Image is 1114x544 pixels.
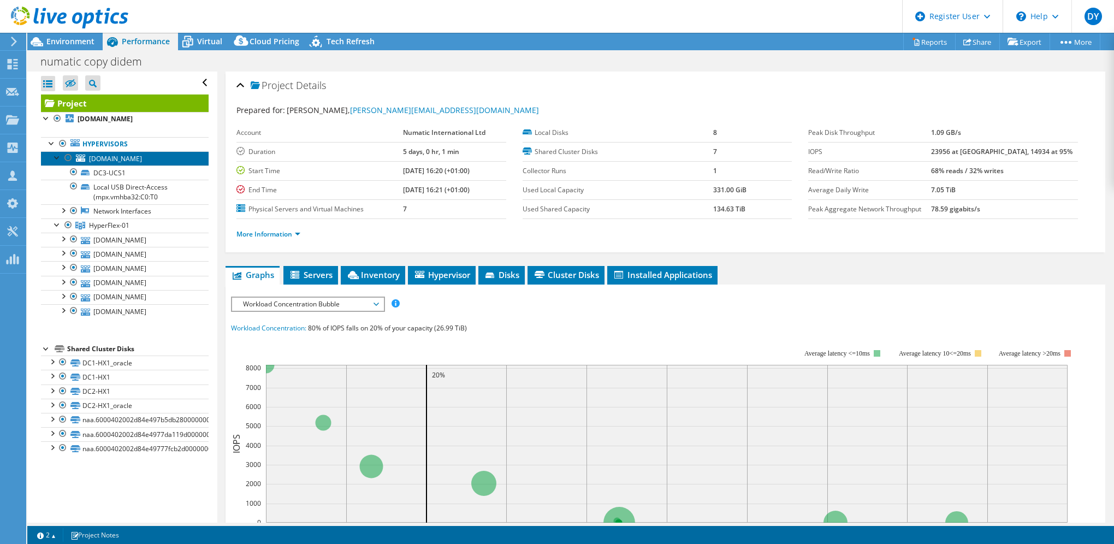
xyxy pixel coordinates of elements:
span: Servers [289,269,333,280]
text: 1000 [246,499,261,508]
a: HyperFlex-01 [41,218,209,233]
label: Duration [236,146,402,157]
span: Virtual [197,36,222,46]
h1: numatic copy didem [35,56,159,68]
label: Shared Cluster Disks [523,146,713,157]
a: Project [41,94,209,112]
label: Used Shared Capacity [523,204,713,215]
span: [PERSON_NAME], [287,105,539,115]
a: DC3-UCS1 [41,165,209,180]
label: Prepared for: [236,105,285,115]
label: Used Local Capacity [523,185,713,196]
text: 6000 [246,402,261,411]
span: Cluster Disks [533,269,599,280]
span: Hypervisor [413,269,470,280]
b: Numatic International Ltd [403,128,485,137]
a: DC2-HX1_oracle [41,399,209,413]
label: Collector Runs [523,165,713,176]
label: End Time [236,185,402,196]
a: Network Interfaces [41,204,209,218]
span: Performance [122,36,170,46]
a: More [1050,33,1100,50]
label: Read/Write Ratio [808,165,931,176]
span: [DOMAIN_NAME] [89,154,142,163]
a: Local USB Direct-Access (mpx.vmhba32:C0:T0 [41,180,209,204]
b: 7 [403,204,407,214]
span: Graphs [231,269,274,280]
a: Export [999,33,1050,50]
b: 5 days, 0 hr, 1 min [403,147,459,156]
a: [PERSON_NAME][EMAIL_ADDRESS][DOMAIN_NAME] [350,105,539,115]
a: DC1-HX1_oracle [41,356,209,370]
a: [DOMAIN_NAME] [41,276,209,290]
a: naa.6000402002d84e497b5db28000000000 [41,413,209,427]
span: HyperFlex-01 [89,221,129,230]
span: Details [296,79,326,92]
label: Start Time [236,165,402,176]
label: Peak Disk Throughput [808,127,931,138]
text: Average latency >20ms [999,350,1060,357]
a: [DOMAIN_NAME] [41,290,209,304]
span: Inventory [346,269,400,280]
a: [DOMAIN_NAME] [41,112,209,126]
a: 2 [29,528,63,542]
a: DC2-HX1 [41,385,209,399]
b: 23956 at [GEOGRAPHIC_DATA], 14934 at 95% [931,147,1072,156]
a: naa.6000402002d84e4977da119d00000000 [41,427,209,441]
b: [DATE] 16:21 (+01:00) [403,185,470,194]
text: 2000 [246,479,261,488]
b: 7.05 TiB [931,185,956,194]
span: Workload Concentration: [231,323,306,333]
span: Environment [46,36,94,46]
text: 3000 [246,460,261,469]
b: 8 [713,128,717,137]
a: Share [955,33,1000,50]
a: [DOMAIN_NAME] [41,151,209,165]
text: 0 [257,518,261,527]
label: Peak Aggregate Network Throughput [808,204,931,215]
span: DY [1085,8,1102,25]
a: Hypervisors [41,137,209,151]
text: 5000 [246,421,261,430]
a: [DOMAIN_NAME] [41,304,209,318]
span: Cloud Pricing [250,36,299,46]
a: More Information [236,229,300,239]
text: 7000 [246,383,261,392]
label: Account [236,127,402,138]
b: [DATE] 16:20 (+01:00) [403,166,470,175]
b: [DOMAIN_NAME] [78,114,133,123]
b: 134.63 TiB [713,204,745,214]
label: Average Daily Write [808,185,931,196]
label: Local Disks [523,127,713,138]
b: 7 [713,147,717,156]
span: Project [251,80,293,91]
text: IOPS [230,434,242,453]
a: Project Notes [63,528,127,542]
span: Workload Concentration Bubble [238,298,378,311]
b: 1.09 GB/s [931,128,961,137]
span: Tech Refresh [327,36,375,46]
label: IOPS [808,146,931,157]
span: Installed Applications [613,269,712,280]
a: [DOMAIN_NAME] [41,247,209,261]
span: 80% of IOPS falls on 20% of your capacity (26.99 TiB) [308,323,467,333]
text: 4000 [246,441,261,450]
b: 1 [713,166,717,175]
a: Reports [903,33,956,50]
a: [DOMAIN_NAME] [41,261,209,275]
a: naa.6000402002d84e49777fcb2d00000000 [41,441,209,456]
a: DC1-HX1 [41,370,209,384]
svg: \n [1016,11,1026,21]
tspan: Average latency <=10ms [804,350,870,357]
a: [DOMAIN_NAME] [41,233,209,247]
div: Shared Cluster Disks [67,342,209,356]
text: 8000 [246,363,261,372]
label: Physical Servers and Virtual Machines [236,204,402,215]
b: 331.00 GiB [713,185,746,194]
b: 68% reads / 32% writes [931,166,1004,175]
text: 20% [432,370,445,380]
span: Disks [484,269,519,280]
tspan: Average latency 10<=20ms [899,350,971,357]
b: 78.59 gigabits/s [931,204,980,214]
